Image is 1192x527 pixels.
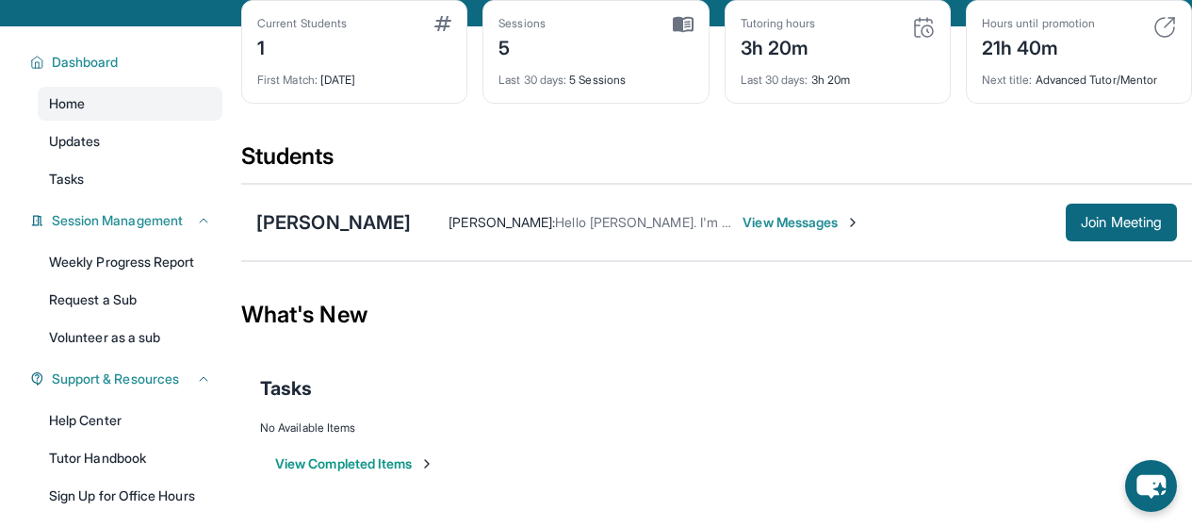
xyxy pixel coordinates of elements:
[741,61,935,88] div: 3h 20m
[498,61,693,88] div: 5 Sessions
[52,211,183,230] span: Session Management
[498,73,566,87] span: Last 30 days :
[982,61,1176,88] div: Advanced Tutor/Mentor
[1066,204,1177,241] button: Join Meeting
[845,215,860,230] img: Chevron-Right
[38,283,222,317] a: Request a Sub
[257,61,451,88] div: [DATE]
[982,31,1095,61] div: 21h 40m
[256,209,411,236] div: [PERSON_NAME]
[44,370,211,388] button: Support & Resources
[434,16,451,31] img: card
[498,16,546,31] div: Sessions
[260,375,312,402] span: Tasks
[38,87,222,121] a: Home
[1125,460,1177,512] button: chat-button
[49,94,85,113] span: Home
[52,53,119,72] span: Dashboard
[741,31,816,61] div: 3h 20m
[44,53,211,72] button: Dashboard
[275,454,434,473] button: View Completed Items
[52,370,179,388] span: Support & Resources
[1081,217,1162,228] span: Join Meeting
[912,16,935,39] img: card
[498,31,546,61] div: 5
[49,170,84,189] span: Tasks
[741,16,816,31] div: Tutoring hours
[241,273,1192,356] div: What's New
[38,441,222,475] a: Tutor Handbook
[982,16,1095,31] div: Hours until promotion
[38,162,222,196] a: Tasks
[241,141,1192,183] div: Students
[449,214,555,230] span: [PERSON_NAME] :
[741,73,808,87] span: Last 30 days :
[38,321,222,354] a: Volunteer as a sub
[38,479,222,513] a: Sign Up for Office Hours
[982,73,1033,87] span: Next title :
[260,420,1173,436] div: No Available Items
[257,16,347,31] div: Current Students
[743,213,860,232] span: View Messages
[257,73,318,87] span: First Match :
[38,124,222,158] a: Updates
[49,132,101,151] span: Updates
[257,31,347,61] div: 1
[1153,16,1176,39] img: card
[673,16,694,33] img: card
[38,245,222,279] a: Weekly Progress Report
[38,403,222,437] a: Help Center
[44,211,211,230] button: Session Management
